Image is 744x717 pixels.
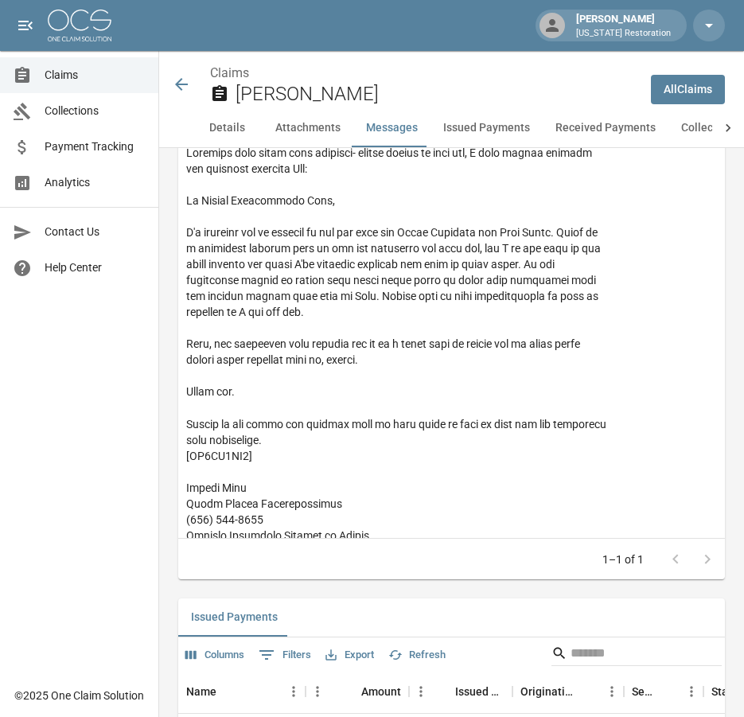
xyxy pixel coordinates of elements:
div: Issued Date [455,669,504,714]
a: Claims [210,65,249,80]
button: Menu [409,680,433,703]
button: Show filters [255,642,315,668]
span: Collections [45,103,146,119]
button: Sort [339,680,361,703]
h2: [PERSON_NAME] [236,83,638,106]
button: Export [321,643,378,668]
div: Received this email from adjuster- please follow up with him, I will handle getting the contents ... [186,145,608,606]
div: Name [186,669,216,714]
div: related-list tabs [178,598,725,637]
div: anchor tabs [191,109,712,147]
span: Payment Tracking [45,138,146,155]
button: Attachments [263,109,353,147]
button: Received Payments [543,109,668,147]
span: Analytics [45,174,146,191]
button: Issued Payments [430,109,543,147]
button: Sort [657,680,680,703]
button: Issued Payments [178,598,290,637]
span: Help Center [45,259,146,276]
button: Messages [353,109,430,147]
div: Name [178,669,306,714]
button: Menu [680,680,703,703]
button: Sort [216,680,239,703]
div: Sent To [632,669,657,714]
button: Sort [433,680,455,703]
div: Amount [361,669,401,714]
div: Sent To [624,669,703,714]
a: AllClaims [651,75,725,104]
img: ocs-logo-white-transparent.png [48,10,111,41]
div: Originating From [520,669,578,714]
span: Claims [45,67,146,84]
button: Refresh [384,643,450,668]
div: [PERSON_NAME] [570,11,677,40]
button: Menu [306,680,329,703]
button: Sort [578,680,600,703]
div: Amount [306,669,409,714]
div: Search [551,641,722,669]
button: open drawer [10,10,41,41]
p: [US_STATE] Restoration [576,27,671,41]
div: Issued Date [409,669,512,714]
button: Details [191,109,263,147]
button: Menu [600,680,624,703]
button: Menu [282,680,306,703]
div: © 2025 One Claim Solution [14,688,144,703]
span: Contact Us [45,224,146,240]
div: Originating From [512,669,624,714]
p: 1–1 of 1 [602,551,644,567]
nav: breadcrumb [210,64,638,83]
button: Select columns [181,643,248,668]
